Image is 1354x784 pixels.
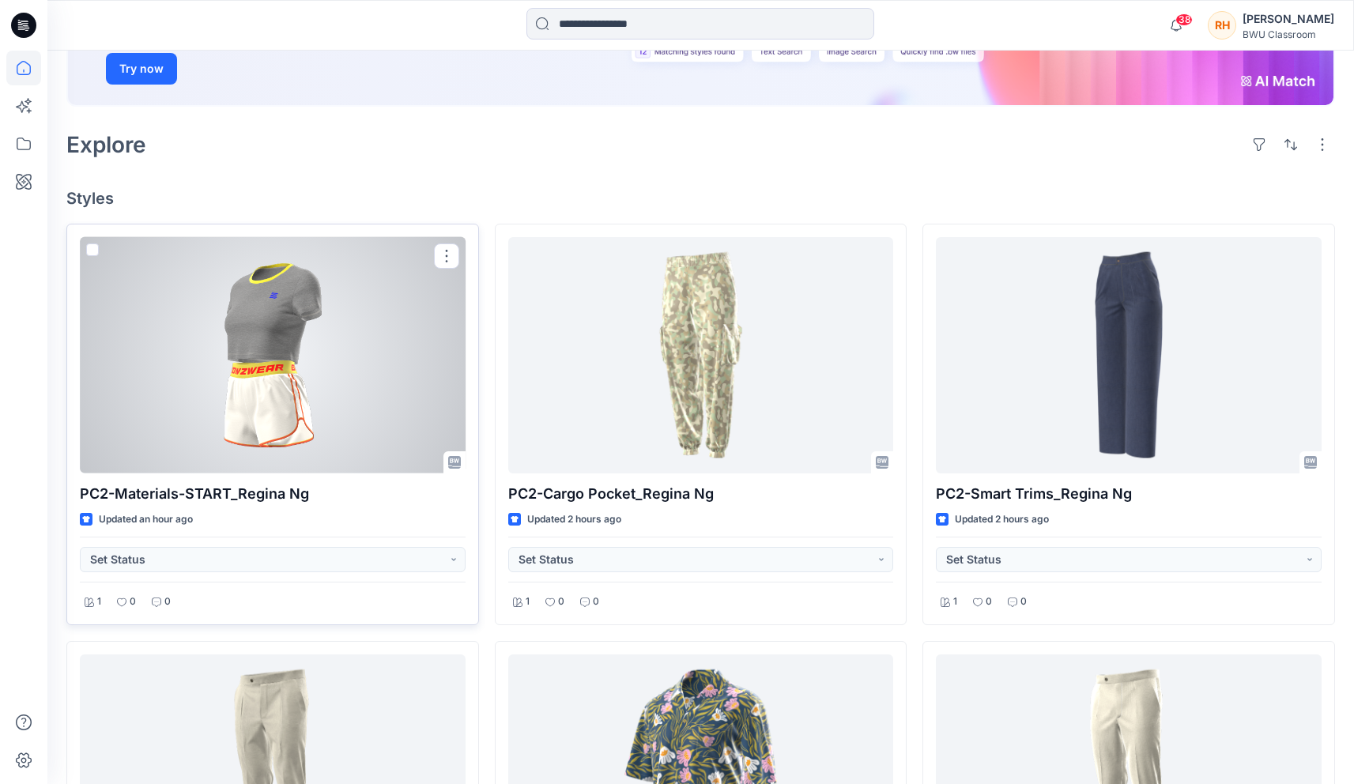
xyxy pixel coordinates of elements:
[80,483,466,505] p: PC2-Materials-START_Regina Ng
[97,594,101,610] p: 1
[106,53,177,85] button: Try now
[986,594,992,610] p: 0
[593,594,599,610] p: 0
[1208,11,1236,40] div: RH
[66,189,1335,208] h4: Styles
[130,594,136,610] p: 0
[99,511,193,528] p: Updated an hour ago
[558,594,564,610] p: 0
[1020,594,1027,610] p: 0
[936,483,1322,505] p: PC2-Smart Trims_Regina Ng
[508,237,894,473] a: PC2-Cargo Pocket_Regina Ng
[164,594,171,610] p: 0
[80,237,466,473] a: PC2-Materials-START_Regina Ng
[936,237,1322,473] a: PC2-Smart Trims_Regina Ng
[1175,13,1193,26] span: 38
[526,594,530,610] p: 1
[955,511,1049,528] p: Updated 2 hours ago
[953,594,957,610] p: 1
[508,483,894,505] p: PC2-Cargo Pocket_Regina Ng
[527,511,621,528] p: Updated 2 hours ago
[1243,9,1334,28] div: [PERSON_NAME]
[1243,28,1334,40] div: BWU Classroom
[66,132,146,157] h2: Explore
